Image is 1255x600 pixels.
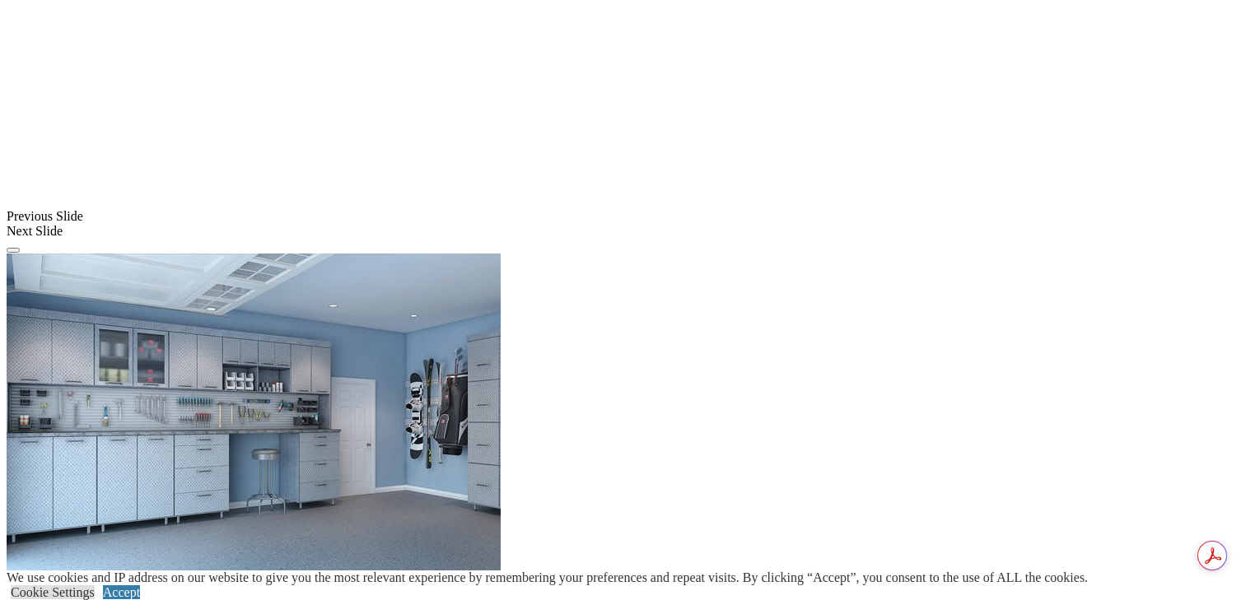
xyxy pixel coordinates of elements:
[7,224,1248,239] div: Next Slide
[11,585,95,599] a: Cookie Settings
[7,253,501,583] img: Banner for mobile view
[7,209,1248,224] div: Previous Slide
[103,585,140,599] a: Accept
[7,248,20,253] button: Click here to pause slide show
[7,570,1088,585] div: We use cookies and IP address on our website to give you the most relevant experience by remember...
